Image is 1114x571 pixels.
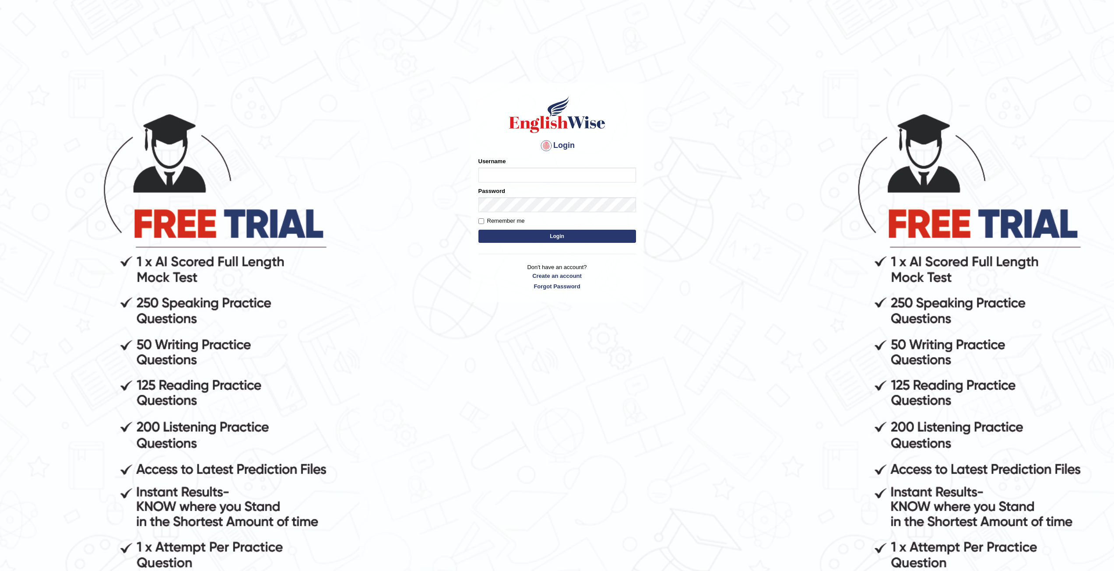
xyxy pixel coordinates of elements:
label: Remember me [478,217,525,225]
a: Create an account [478,272,636,280]
label: Username [478,157,506,165]
a: Forgot Password [478,282,636,291]
p: Don't have an account? [478,263,636,290]
label: Password [478,187,505,195]
h4: Login [478,139,636,153]
input: Remember me [478,218,484,224]
img: Logo of English Wise sign in for intelligent practice with AI [507,95,607,134]
button: Login [478,230,636,243]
